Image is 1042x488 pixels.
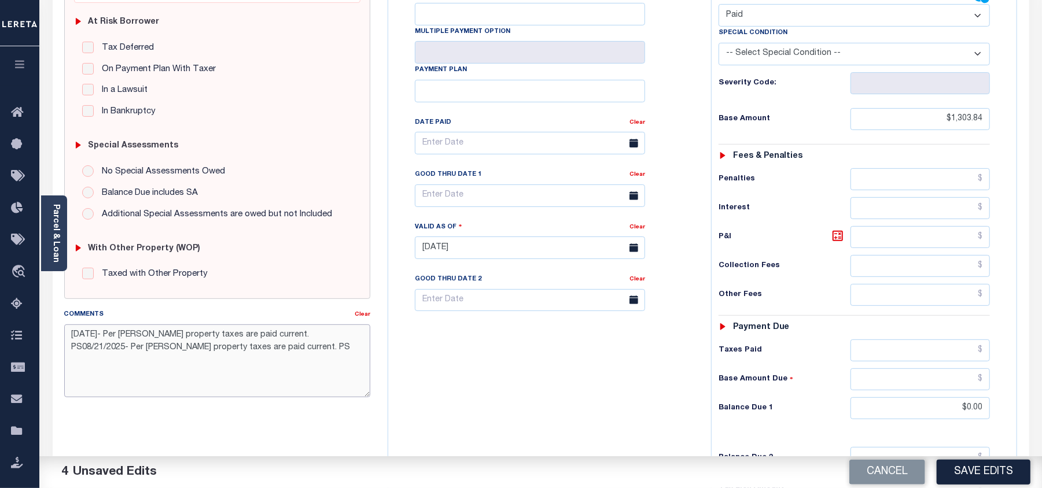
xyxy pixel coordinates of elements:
[415,27,510,37] label: Multiple Payment Option
[96,268,208,281] label: Taxed with Other Property
[719,290,850,300] h6: Other Fees
[719,229,850,245] h6: P&I
[850,339,990,361] input: $
[355,312,370,317] a: Clear
[850,108,990,130] input: $
[719,28,787,38] label: Special Condition
[88,244,200,254] h6: with Other Property (WOP)
[719,79,850,88] h6: Severity Code:
[88,17,159,27] h6: At Risk Borrower
[415,170,481,180] label: Good Thru Date 1
[415,236,645,259] input: Enter Date
[629,120,645,125] a: Clear
[850,368,990,390] input: $
[719,453,850,463] h6: Balance Due 2
[719,404,850,413] h6: Balance Due 1
[719,375,850,384] h6: Base Amount Due
[415,289,645,312] input: Enter Date
[850,255,990,277] input: $
[850,197,990,219] input: $
[719,204,850,213] h6: Interest
[719,261,850,271] h6: Collection Fees
[719,175,850,184] h6: Penalties
[719,114,850,124] h6: Base Amount
[415,275,481,284] label: Good Thru Date 2
[88,141,178,151] h6: Special Assessments
[415,118,451,128] label: Date Paid
[11,265,30,280] i: travel_explore
[64,310,104,320] label: Comments
[629,172,645,178] a: Clear
[96,63,216,76] label: On Payment Plan With Taxer
[733,323,790,332] h6: Payment due
[849,460,925,485] button: Cancel
[850,284,990,306] input: $
[61,466,68,478] span: 4
[850,168,990,190] input: $
[415,65,467,75] label: Payment Plan
[415,221,462,232] label: Valid as Of
[629,276,645,282] a: Clear
[719,346,850,355] h6: Taxes Paid
[96,42,154,55] label: Tax Deferred
[850,447,990,469] input: $
[850,226,990,248] input: $
[415,184,645,207] input: Enter Date
[96,208,332,221] label: Additional Special Assessments are owed but not Included
[733,151,803,161] h6: Fees & Penalties
[73,466,157,478] span: Unsaved Edits
[96,187,198,200] label: Balance Due includes SA
[96,105,156,119] label: In Bankruptcy
[415,132,645,154] input: Enter Date
[96,165,225,179] label: No Special Assessments Owed
[96,84,148,97] label: In a Lawsuit
[629,224,645,230] a: Clear
[51,204,60,263] a: Parcel & Loan
[937,460,1030,485] button: Save Edits
[850,397,990,419] input: $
